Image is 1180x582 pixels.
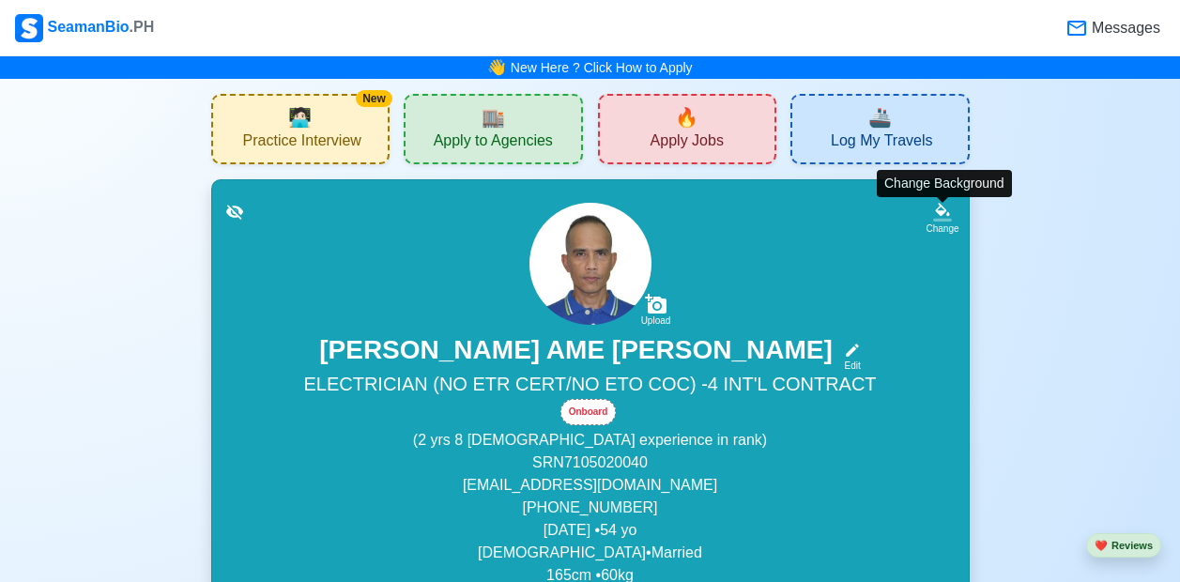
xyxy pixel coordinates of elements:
span: bell [484,54,511,82]
span: agencies [482,103,505,131]
div: Edit [836,359,861,373]
p: [EMAIL_ADDRESS][DOMAIN_NAME] [235,474,946,497]
span: Messages [1088,17,1160,39]
div: New [356,90,392,107]
button: heartReviews [1086,533,1161,559]
span: .PH [130,19,155,35]
div: Change [926,222,958,236]
img: Logo [15,14,43,42]
span: Apply Jobs [651,131,724,155]
p: [PHONE_NUMBER] [235,497,946,519]
span: travel [868,103,892,131]
div: Upload [641,315,671,327]
h5: ELECTRICIAN (NO ETR CERT/NO ETO COC) -4 INT'L CONTRACT [235,373,946,399]
span: Log My Travels [831,131,932,155]
span: Practice Interview [243,131,361,155]
span: new [675,103,698,131]
div: Onboard [560,399,617,425]
p: SRN 7105020040 [235,452,946,474]
div: SeamanBio [15,14,154,42]
p: [DEMOGRAPHIC_DATA] • Married [235,542,946,564]
span: interview [288,103,312,131]
p: (2 yrs 8 [DEMOGRAPHIC_DATA] experience in rank) [235,429,946,452]
span: Apply to Agencies [434,131,553,155]
a: New Here ? Click How to Apply [511,60,693,75]
h3: [PERSON_NAME] AME [PERSON_NAME] [319,334,833,373]
span: heart [1095,540,1108,551]
div: Change Background [877,170,1012,197]
p: [DATE] • 54 yo [235,519,946,542]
